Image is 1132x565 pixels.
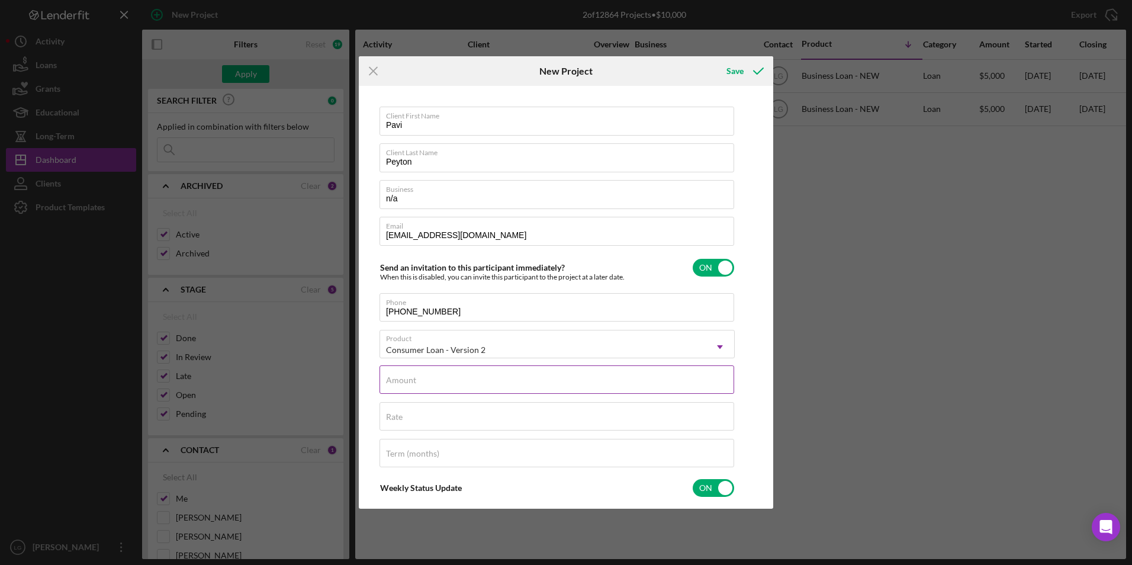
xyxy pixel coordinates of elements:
label: Rate [386,412,403,422]
div: Consumer Loan - Version 2 [386,345,485,355]
label: Weekly Status Update [380,483,462,493]
label: Client Last Name [386,144,734,157]
label: Amount [386,375,416,385]
label: Phone [386,294,734,307]
div: Save [726,59,744,83]
h6: New Project [539,66,593,76]
button: Save [715,59,773,83]
label: Send an invitation to this participant immediately? [380,262,565,272]
label: Email [386,217,734,230]
label: Business [386,181,734,194]
label: Client First Name [386,107,734,120]
div: Open Intercom Messenger [1092,513,1120,541]
div: When this is disabled, you can invite this participant to the project at a later date. [380,273,625,281]
label: Term (months) [386,449,439,458]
